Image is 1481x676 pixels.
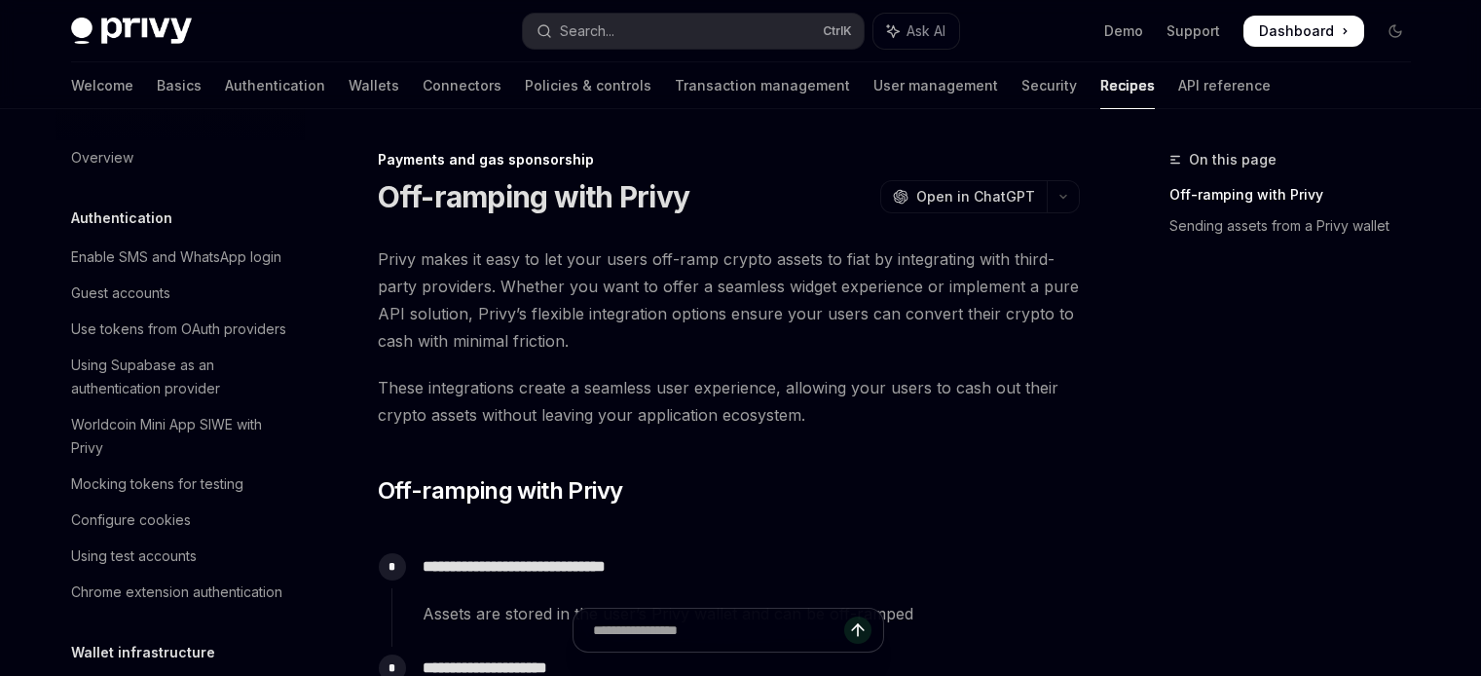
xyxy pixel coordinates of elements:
a: Policies & controls [525,62,651,109]
img: dark logo [71,18,192,45]
a: API reference [1178,62,1271,109]
a: Chrome extension authentication [56,575,305,610]
a: Transaction management [675,62,850,109]
a: Configure cookies [56,503,305,538]
a: Recipes [1100,62,1155,109]
a: Off-ramping with Privy [1169,179,1426,210]
span: These integrations create a seamless user experience, allowing your users to cash out their crypt... [378,374,1080,429]
a: Security [1021,62,1077,109]
a: Using test accounts [56,539,305,574]
div: Mocking tokens for testing [71,472,243,496]
a: Authentication [225,62,325,109]
a: Welcome [71,62,133,109]
a: Dashboard [1243,16,1364,47]
input: Ask a question... [593,609,844,652]
div: Guest accounts [71,282,170,305]
span: Open in ChatGPT [916,187,1035,207]
a: Wallets [349,62,399,109]
a: Connectors [423,62,501,109]
h5: Authentication [71,207,172,230]
div: Chrome extension authentication [71,581,282,604]
a: Use tokens from OAuth providers [56,312,305,347]
span: Dashboard [1259,21,1334,41]
div: Enable SMS and WhatsApp login [71,245,281,269]
div: Search... [560,19,614,43]
div: Use tokens from OAuth providers [71,318,286,341]
button: Open search [523,14,864,49]
div: Overview [71,146,133,169]
a: User management [873,62,998,109]
button: Open in ChatGPT [880,180,1047,213]
div: Using test accounts [71,545,197,568]
button: Send message [844,617,871,644]
a: Mocking tokens for testing [56,467,305,502]
h5: Wallet infrastructure [71,641,215,664]
div: Payments and gas sponsorship [378,150,1080,169]
span: Ask AI [907,21,945,41]
a: Overview [56,140,305,175]
a: Worldcoin Mini App SIWE with Privy [56,407,305,466]
span: On this page [1189,148,1277,171]
a: Basics [157,62,202,109]
span: Ctrl K [823,23,852,39]
span: Assets are stored in the user’s Privy wallet and can be off-ramped [423,600,1079,627]
div: Worldcoin Mini App SIWE with Privy [71,413,293,460]
span: Off-ramping with Privy [378,475,623,507]
a: Using Supabase as an authentication provider [56,348,305,406]
button: Toggle dark mode [1380,16,1411,47]
a: Sending assets from a Privy wallet [1169,210,1426,242]
span: Privy makes it easy to let your users off-ramp crypto assets to fiat by integrating with third-pa... [378,245,1080,355]
a: Guest accounts [56,276,305,311]
a: Demo [1104,21,1143,41]
div: Configure cookies [71,508,191,532]
button: Toggle assistant panel [873,14,959,49]
a: Enable SMS and WhatsApp login [56,240,305,275]
div: Using Supabase as an authentication provider [71,354,293,400]
a: Support [1166,21,1220,41]
h1: Off-ramping with Privy [378,179,690,214]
